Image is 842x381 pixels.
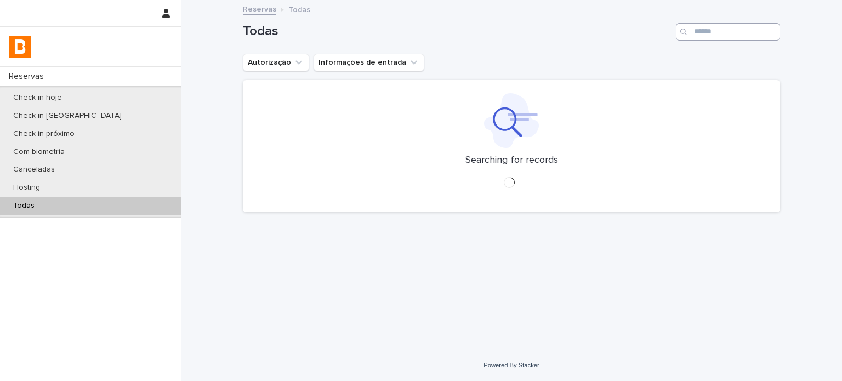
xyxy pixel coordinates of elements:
[4,165,64,174] p: Canceladas
[4,147,73,157] p: Com biometria
[243,54,309,71] button: Autorização
[483,362,539,368] a: Powered By Stacker
[288,3,310,15] p: Todas
[676,23,780,41] input: Search
[243,24,672,39] h1: Todas
[4,183,49,192] p: Hosting
[4,201,43,211] p: Todas
[465,155,558,167] p: Searching for records
[4,111,130,121] p: Check-in [GEOGRAPHIC_DATA]
[4,93,71,103] p: Check-in hoje
[9,36,31,58] img: zVaNuJHRTjyIjT5M9Xd5
[4,129,83,139] p: Check-in próximo
[243,2,276,15] a: Reservas
[314,54,424,71] button: Informações de entrada
[4,71,53,82] p: Reservas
